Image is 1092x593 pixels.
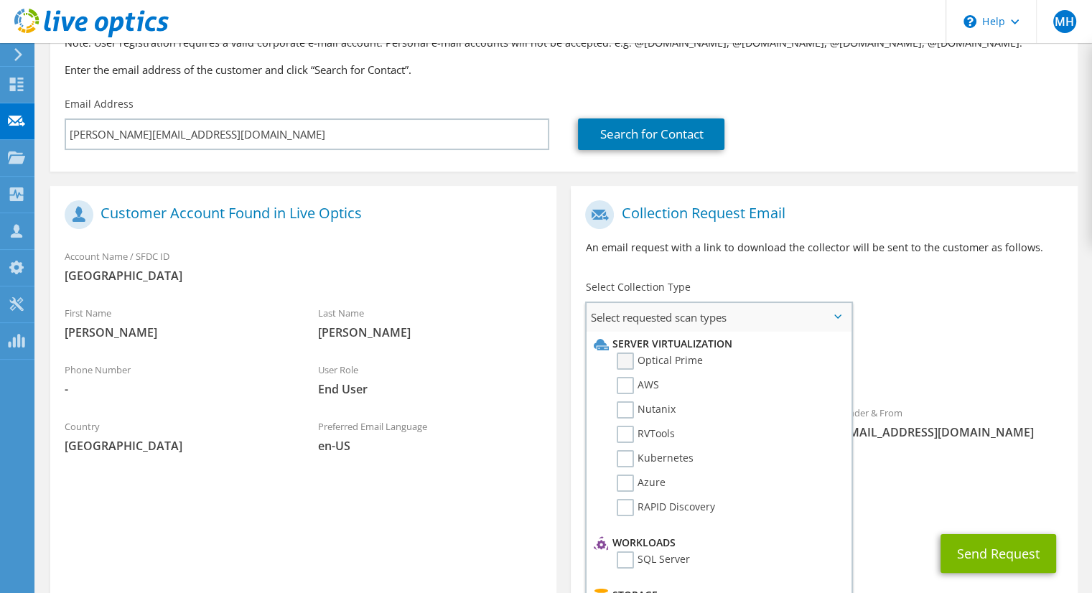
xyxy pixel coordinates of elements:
[50,355,304,404] div: Phone Number
[941,534,1056,573] button: Send Request
[617,499,715,516] label: RAPID Discovery
[50,411,304,461] div: Country
[65,324,289,340] span: [PERSON_NAME]
[617,450,694,467] label: Kubernetes
[304,355,557,404] div: User Role
[617,352,703,370] label: Optical Prime
[65,200,535,229] h1: Customer Account Found in Live Optics
[50,241,556,291] div: Account Name / SFDC ID
[590,534,844,551] li: Workloads
[65,438,289,454] span: [GEOGRAPHIC_DATA]
[617,475,666,492] label: Azure
[617,401,676,419] label: Nutanix
[65,62,1063,78] h3: Enter the email address of the customer and click “Search for Contact”.
[1053,10,1076,33] span: MH
[571,398,824,463] div: To
[304,298,557,347] div: Last Name
[587,303,851,332] span: Select requested scan types
[839,424,1063,440] span: [EMAIL_ADDRESS][DOMAIN_NAME]
[318,381,543,397] span: End User
[963,15,976,28] svg: \n
[571,337,1077,391] div: Requested Collections
[585,200,1055,229] h1: Collection Request Email
[590,335,844,352] li: Server Virtualization
[617,377,659,394] label: AWS
[571,470,1077,520] div: CC & Reply To
[318,324,543,340] span: [PERSON_NAME]
[318,438,543,454] span: en-US
[617,426,675,443] label: RVTools
[585,280,690,294] label: Select Collection Type
[578,118,724,150] a: Search for Contact
[824,398,1078,447] div: Sender & From
[585,240,1063,256] p: An email request with a link to download the collector will be sent to the customer as follows.
[65,268,542,284] span: [GEOGRAPHIC_DATA]
[617,551,690,569] label: SQL Server
[50,298,304,347] div: First Name
[65,381,289,397] span: -
[304,411,557,461] div: Preferred Email Language
[65,97,134,111] label: Email Address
